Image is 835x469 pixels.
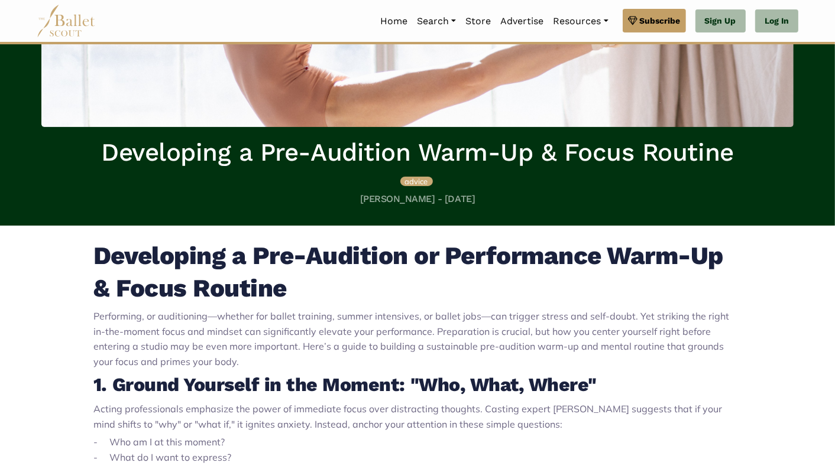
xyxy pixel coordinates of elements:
span: - Who am I at this moment? [93,436,225,448]
a: Search [412,9,461,34]
span: - What do I want to express? [93,451,231,463]
span: Acting professionals emphasize the power of immediate focus over distracting thoughts. Casting ex... [93,403,722,430]
a: Resources [548,9,613,34]
strong: Developing a Pre-Audition or Performance Warm-Up & Focus Routine [93,241,723,302]
a: advice [400,175,433,187]
a: Advertise [496,9,548,34]
a: Sign Up [695,9,746,33]
span: Performing, or auditioning—whether for ballet training, summer intensives, or ballet jobs—can tri... [93,310,729,367]
img: gem.svg [628,14,637,27]
span: advice [405,177,428,186]
a: Home [376,9,412,34]
a: Store [461,9,496,34]
strong: 1. Ground Yourself in the Moment: "Who, What, Where" [93,373,597,396]
a: Subscribe [623,9,686,32]
h5: [PERSON_NAME] - [DATE] [41,193,794,206]
a: Log In [755,9,798,33]
span: Subscribe [640,14,681,27]
h1: Developing a Pre-Audition Warm-Up & Focus Routine [41,136,794,169]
